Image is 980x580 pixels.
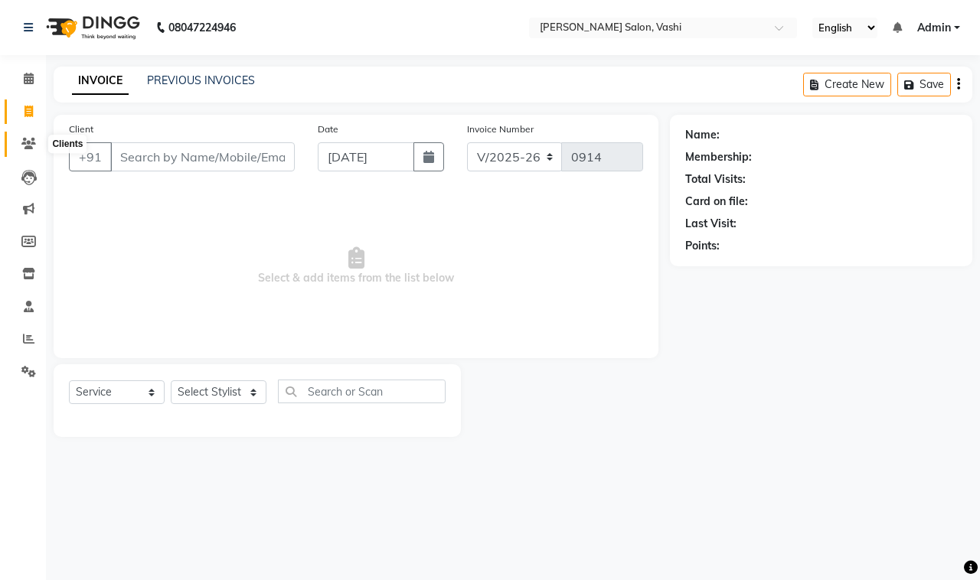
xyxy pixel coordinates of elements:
div: Total Visits: [685,171,746,187]
label: Invoice Number [467,122,534,136]
button: Create New [803,73,891,96]
input: Search or Scan [278,380,446,403]
label: Client [69,122,93,136]
b: 08047224946 [168,6,236,49]
div: Card on file: [685,194,748,210]
input: Search by Name/Mobile/Email/Code [110,142,295,171]
div: Clients [48,135,87,154]
button: Save [897,73,951,96]
a: PREVIOUS INVOICES [147,73,255,87]
div: Membership: [685,149,752,165]
div: Last Visit: [685,216,737,232]
span: Admin [917,20,951,36]
a: INVOICE [72,67,129,95]
span: Select & add items from the list below [69,190,643,343]
label: Date [318,122,338,136]
img: logo [39,6,144,49]
div: Name: [685,127,720,143]
div: Points: [685,238,720,254]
